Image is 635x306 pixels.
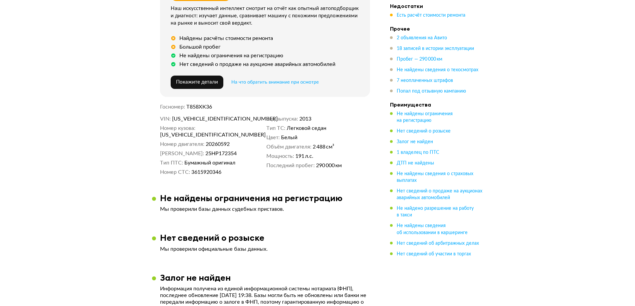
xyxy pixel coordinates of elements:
div: Нет сведений о продаже на аукционе аварийных автомобилей [179,61,335,68]
span: Т858ХК36 [186,104,212,110]
div: Большой пробег [179,44,221,50]
h4: Недостатки [390,3,483,9]
dt: Госномер [160,104,185,110]
span: Бумажный оригинал [184,159,235,166]
h3: Нет сведений о розыске [160,232,264,243]
span: Не найдены сведения о страховых выплатах [397,171,473,183]
dt: Номер кузова [160,125,195,132]
span: Нет сведений об участии в торгах [397,251,471,256]
span: Нет сведений о продаже на аукционах аварийных автомобилей [397,189,482,200]
button: Покажите детали [171,76,223,89]
span: Залог не найден [397,140,433,144]
dt: [PERSON_NAME] [160,150,204,157]
div: Наш искусственный интеллект смотрит на отчёт как опытный автоподборщик и диагност: изучает данные... [171,5,362,27]
span: Есть расчёт стоимости ремонта [397,13,465,18]
span: [US_VEHICLE_IDENTIFICATION_NUMBER] [172,116,249,122]
span: Покажите детали [176,80,218,85]
span: Легковой седан [287,125,326,132]
h3: Не найдены ограничения на регистрацию [160,193,343,203]
span: 7 неоплаченных штрафов [397,78,453,83]
div: Найдены расчёты стоимости ремонта [179,35,273,42]
dt: Тип ТС [266,125,285,132]
span: Нет сведений о розыске [397,129,451,134]
span: 25НР172354 [205,150,237,157]
span: 2 488 см³ [313,144,334,150]
span: 2013 [299,116,311,122]
span: Не найдены сведения о техосмотрах [397,68,478,72]
span: ДТП не найдены [397,161,434,165]
dt: Мощность [266,153,294,159]
span: Пробег — 290 000 км [397,57,442,62]
div: Не найдены ограничения на регистрацию [179,52,283,59]
span: 3615920346 [191,169,221,175]
h4: Прочее [390,25,483,32]
span: 18 записей в истории эксплуатации [397,46,474,51]
dt: Последний пробег [266,162,315,169]
span: Нет сведений об арбитражных делах [397,241,479,245]
span: 20260592 [206,141,230,148]
h3: Залог не найден [160,272,231,283]
span: 1 владелец по ПТС [397,150,439,155]
dt: Тип ПТС [160,159,183,166]
span: Не найдены ограничения на регистрацию [397,112,453,123]
p: Мы проверили официальные базы данных. [160,246,370,252]
span: 290 000 км [316,162,342,169]
span: Попал под отзывную кампанию [397,89,466,94]
span: Не найдены сведения об использовании в каршеринге [397,223,468,235]
span: Белый [281,134,297,141]
span: 191 л.с. [295,153,313,159]
dt: Цвет [266,134,280,141]
span: На что обратить внимание при осмотре [231,80,319,85]
p: Мы проверили базы данных судебных приставов. [160,206,370,212]
dt: Номер двигателя [160,141,204,148]
span: Не найдено разрешение на работу в такси [397,206,474,217]
span: [US_VEHICLE_IDENTIFICATION_NUMBER] [160,132,237,138]
dt: Номер СТС [160,169,190,175]
dt: Объём двигателя [266,144,311,150]
dt: VIN [160,116,171,122]
h4: Преимущества [390,101,483,108]
dt: Год выпуска [266,116,298,122]
span: 2 объявления на Авито [397,36,447,40]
